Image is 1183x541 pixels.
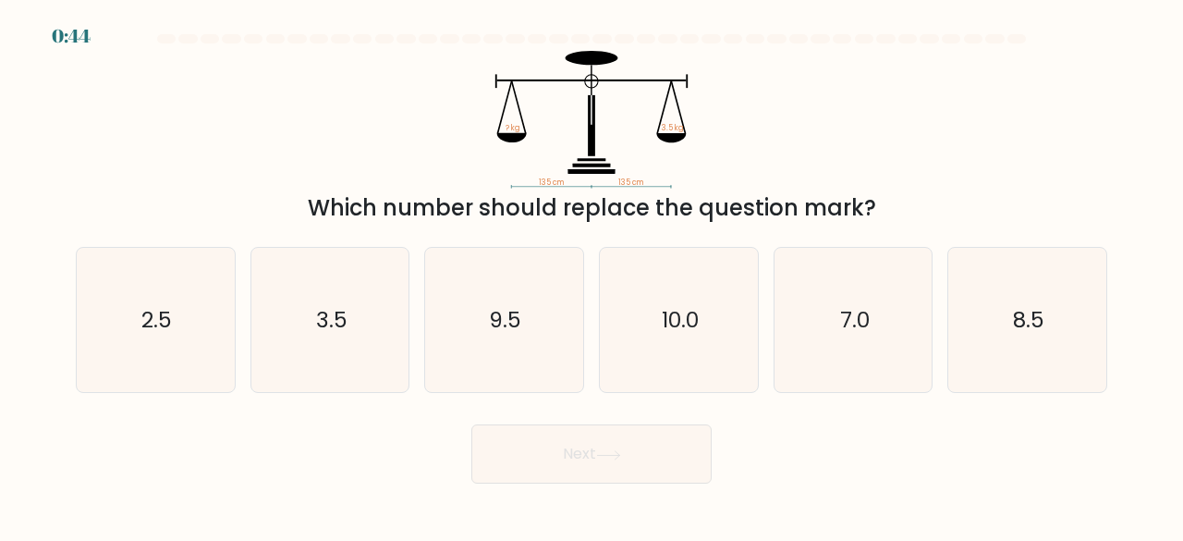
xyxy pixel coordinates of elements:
tspan: 135 cm [539,177,564,188]
text: 2.5 [141,304,172,335]
text: 8.5 [1013,304,1044,335]
text: 7.0 [840,304,870,335]
div: Which number should replace the question mark? [87,191,1096,225]
tspan: ? kg [506,122,520,133]
button: Next [471,424,712,484]
div: 0:44 [52,22,91,50]
text: 3.5 [316,304,348,335]
text: 9.5 [490,304,522,335]
tspan: 3.5 kg [661,122,684,133]
text: 10.0 [662,304,699,335]
tspan: 135 cm [618,177,643,188]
